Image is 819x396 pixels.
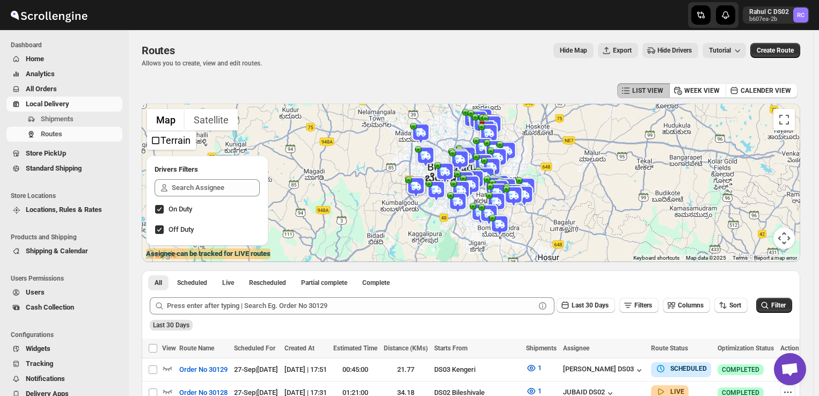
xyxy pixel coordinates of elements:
[780,344,799,352] span: Action
[709,47,731,54] span: Tutorial
[6,67,122,82] button: Analytics
[6,244,122,259] button: Shipping & Calendar
[634,302,652,309] span: Filters
[144,248,180,262] img: Google
[553,43,594,58] button: Map action label
[333,344,377,352] span: Estimated Time
[6,82,122,97] button: All Orders
[642,43,698,58] button: Hide Drivers
[169,205,192,213] span: On Duty
[756,298,792,313] button: Filter
[572,302,609,309] span: Last 30 Days
[148,275,169,290] button: All routes
[670,388,684,395] b: LIVE
[617,83,670,98] button: LIST VIEW
[41,130,62,138] span: Routes
[26,303,74,311] span: Cash Collection
[26,206,102,214] span: Locations, Rules & Rates
[520,360,548,377] button: 1
[655,363,707,374] button: SCHEDULED
[155,164,260,175] h2: Drivers Filters
[619,298,659,313] button: Filters
[162,344,176,352] span: View
[41,115,74,123] span: Shipments
[557,298,615,313] button: Last 30 Days
[26,100,69,108] span: Local Delivery
[6,356,122,371] button: Tracking
[729,302,741,309] span: Sort
[538,364,542,372] span: 1
[434,364,520,375] div: DS03 Kengeri
[26,360,53,368] span: Tracking
[750,43,800,58] button: Create Route
[384,364,428,375] div: 21.77
[6,300,122,315] button: Cash Collection
[670,365,707,372] b: SCHEDULED
[434,344,467,352] span: Starts From
[26,247,88,255] span: Shipping & Calendar
[179,344,214,352] span: Route Name
[155,278,162,287] span: All
[234,344,275,352] span: Scheduled For
[743,6,809,24] button: User menu
[26,55,44,63] span: Home
[684,86,720,95] span: WEEK VIEW
[773,109,795,130] button: Toggle fullscreen view
[560,46,587,55] span: Hide Map
[733,255,748,261] a: Terms (opens in new tab)
[167,297,535,314] input: Press enter after typing | Search Eg. Order No 30129
[703,43,746,58] button: Tutorial
[749,16,789,23] p: b607ea-2b
[669,83,726,98] button: WEEK VIEW
[726,83,798,98] button: CALENDER VIEW
[741,86,791,95] span: CALENDER VIEW
[185,109,238,130] button: Show satellite imagery
[11,41,123,49] span: Dashboard
[26,85,57,93] span: All Orders
[26,344,50,353] span: Widgets
[234,365,278,373] span: 27-Sep | [DATE]
[538,387,542,395] span: 1
[6,285,122,300] button: Users
[11,274,123,283] span: Users Permissions
[26,70,55,78] span: Analytics
[771,302,786,309] span: Filter
[793,8,808,23] span: Rahul C DS02
[169,225,194,233] span: Off Duty
[11,233,123,241] span: Products and Shipping
[6,127,122,142] button: Routes
[757,46,794,55] span: Create Route
[146,248,270,259] label: Assignee can be tracked for LIVE routes
[11,192,123,200] span: Store Locations
[142,59,262,68] p: Allows you to create, view and edit routes.
[6,202,122,217] button: Locations, Rules & Rates
[722,365,759,374] span: COMPLETED
[9,2,89,28] img: ScrollEngine
[26,149,66,157] span: Store PickUp
[26,164,82,172] span: Standard Shipping
[6,341,122,356] button: Widgets
[6,371,122,386] button: Notifications
[749,8,789,16] p: Rahul C DS02
[651,344,688,352] span: Route Status
[11,331,123,339] span: Configurations
[249,278,286,287] span: Rescheduled
[160,135,191,146] label: Terrain
[147,130,196,150] ul: Show street map
[144,248,180,262] a: Open this area in Google Maps (opens a new window)
[663,298,710,313] button: Columns
[26,375,65,383] span: Notifications
[362,278,390,287] span: Complete
[633,254,679,262] button: Keyboard shortcuts
[153,321,189,329] span: Last 30 Days
[526,344,557,352] span: Shipments
[754,255,797,261] a: Report a map error
[563,365,645,376] button: [PERSON_NAME] DS03
[222,278,234,287] span: Live
[686,255,726,261] span: Map data ©2025
[773,228,795,249] button: Map camera controls
[301,278,347,287] span: Partial complete
[148,131,195,149] li: Terrain
[147,109,185,130] button: Show street map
